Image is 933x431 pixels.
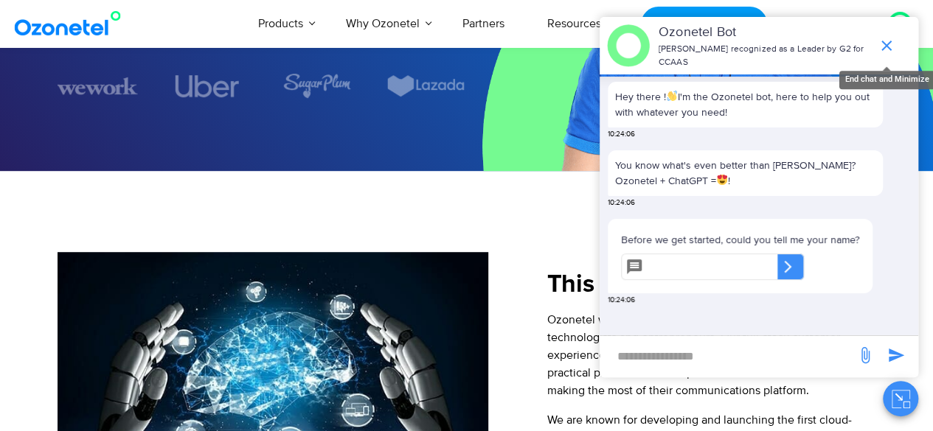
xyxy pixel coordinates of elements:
span: 10:24:06 [608,129,635,140]
img: 👋 [667,91,677,101]
p: Before we get started, could you tell me your name? [621,232,859,248]
img: sugarplum [282,73,351,99]
p: Ozonetel was founded in [DATE] by an experienced team of technologists and entrepreneurs. Our ful... [547,311,875,399]
button: Close chat [883,381,918,416]
div: Image Carousel [58,73,467,99]
h2: This is our story [547,270,875,300]
img: wework [58,73,138,99]
span: 10:24:06 [608,197,635,209]
img: 😍 [717,175,727,185]
div: new-msg-input [607,343,849,370]
span: send message [881,340,911,370]
p: [PERSON_NAME] recognized as a Leader by G2 for CCAAS [659,43,870,69]
a: Request a Demo [641,7,767,41]
div: 3 / 7 [58,73,138,99]
span: send message [850,340,880,370]
img: header [607,24,650,67]
div: 4 / 7 [167,75,247,97]
p: You know what's even better than [PERSON_NAME]? Ozonetel + ChatGPT = ! [615,158,875,189]
img: uber [175,75,239,97]
p: Ozonetel Bot [659,23,870,43]
p: Hey there ! I'm the Ozonetel bot, here to help you out with whatever you need! [615,89,875,120]
span: 10:24:06 [608,295,635,306]
div: 5 / 7 [277,73,357,99]
span: end chat or minimize [872,31,901,60]
div: 6 / 7 [386,73,467,99]
img: Lazada [386,73,467,99]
